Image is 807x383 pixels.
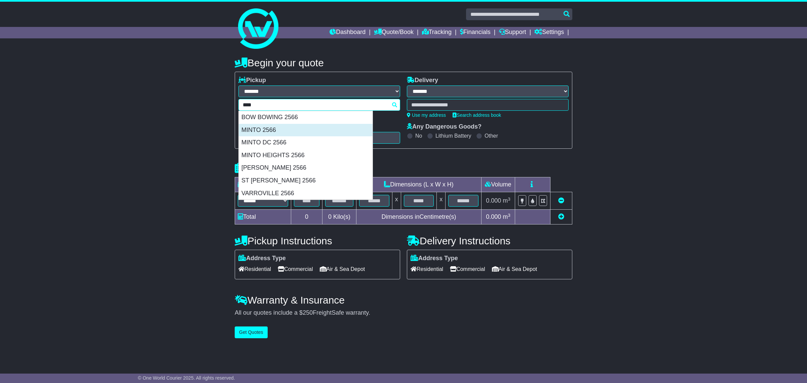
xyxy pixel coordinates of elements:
[239,124,373,137] div: MINTO 2566
[238,264,271,274] span: Residential
[435,133,471,139] label: Lithium Battery
[411,264,443,274] span: Residential
[356,177,481,192] td: Dimensions (L x W x H)
[503,213,510,220] span: m
[322,210,356,224] td: Kilo(s)
[407,77,438,84] label: Delivery
[235,57,572,68] h4: Begin your quote
[503,197,510,204] span: m
[422,27,452,38] a: Tracking
[239,162,373,174] div: [PERSON_NAME] 2566
[558,213,564,220] a: Add new item
[235,177,291,192] td: Type
[411,255,458,262] label: Address Type
[235,326,268,338] button: Get Quotes
[453,112,501,118] a: Search address book
[460,27,491,38] a: Financials
[486,197,501,204] span: 0.000
[239,187,373,200] div: VARROVILLE 2566
[492,264,537,274] span: Air & Sea Depot
[239,136,373,149] div: MINTO DC 2566
[291,210,322,224] td: 0
[356,210,481,224] td: Dimensions in Centimetre(s)
[235,309,572,317] div: All our quotes include a $ FreightSafe warranty.
[392,192,401,210] td: x
[499,27,526,38] a: Support
[407,123,482,131] label: Any Dangerous Goods?
[534,27,564,38] a: Settings
[320,264,365,274] span: Air & Sea Depot
[328,213,332,220] span: 0
[238,77,266,84] label: Pickup
[485,133,498,139] label: Other
[407,235,572,246] h4: Delivery Instructions
[508,197,510,202] sup: 3
[330,27,366,38] a: Dashboard
[239,174,373,187] div: ST [PERSON_NAME] 2566
[450,264,485,274] span: Commercial
[235,294,572,306] h4: Warranty & Insurance
[235,210,291,224] td: Total
[235,235,400,246] h4: Pickup Instructions
[407,112,446,118] a: Use my address
[437,192,446,210] td: x
[481,177,515,192] td: Volume
[558,197,564,204] a: Remove this item
[278,264,313,274] span: Commercial
[238,255,286,262] label: Address Type
[303,309,313,316] span: 250
[415,133,422,139] label: No
[508,213,510,218] sup: 3
[239,149,373,162] div: MINTO HEIGHTS 2566
[374,27,414,38] a: Quote/Book
[138,375,235,381] span: © One World Courier 2025. All rights reserved.
[486,213,501,220] span: 0.000
[239,111,373,124] div: BOW BOWING 2566
[238,99,400,111] typeahead: Please provide city
[235,163,319,174] h4: Package details |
